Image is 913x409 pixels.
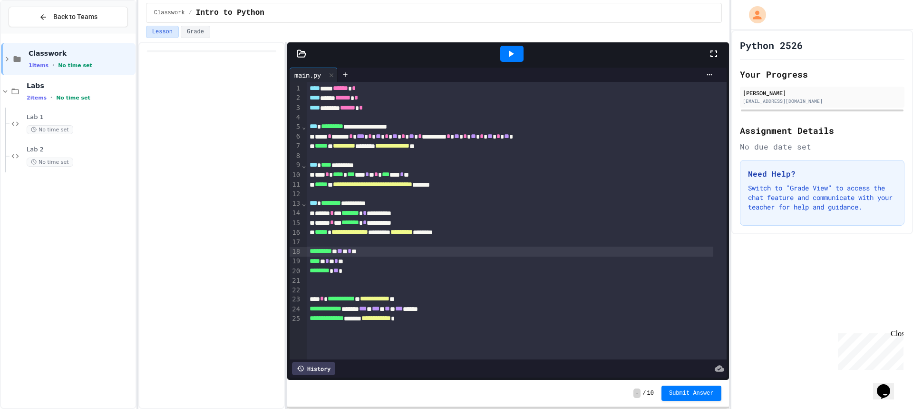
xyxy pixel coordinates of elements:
span: / [642,389,646,397]
h3: Need Help? [748,168,896,180]
div: 2 [290,93,301,103]
span: No time set [27,158,73,167]
div: 18 [290,247,301,257]
div: 8 [290,151,301,161]
div: [PERSON_NAME] [743,89,902,97]
div: 14 [290,209,301,218]
div: 7 [290,141,301,151]
span: No time set [58,62,92,69]
div: 21 [290,276,301,286]
span: 2 items [27,95,47,101]
div: 13 [290,199,301,209]
div: History [292,362,335,375]
div: No due date set [740,141,904,152]
div: 15 [290,219,301,228]
span: - [633,389,641,398]
span: • [50,94,52,101]
div: 23 [290,295,301,304]
span: 1 items [29,62,49,69]
span: Lab 1 [27,113,134,121]
span: Fold line [301,200,306,207]
div: 10 [290,170,301,180]
span: Lab 2 [27,146,134,154]
p: Switch to "Grade View" to access the chat feature and communicate with your teacher for help and ... [748,183,896,212]
span: Fold line [301,161,306,169]
span: • [52,61,54,69]
span: No time set [27,125,73,134]
span: Intro to Python [196,7,264,19]
iframe: chat widget [834,329,903,370]
span: Classwork [154,9,185,17]
div: My Account [739,4,768,26]
span: / [189,9,192,17]
div: 16 [290,228,301,238]
button: Back to Teams [9,7,128,27]
div: 9 [290,160,301,170]
h2: Assignment Details [740,124,904,137]
div: 6 [290,132,301,141]
div: 22 [290,286,301,295]
div: 24 [290,305,301,314]
iframe: chat widget [873,371,903,399]
div: 19 [290,257,301,266]
h1: Python 2526 [740,39,803,52]
div: [EMAIL_ADDRESS][DOMAIN_NAME] [743,98,902,105]
span: 10 [647,389,654,397]
h2: Your Progress [740,68,904,81]
span: Labs [27,81,134,90]
div: 20 [290,267,301,276]
div: 5 [290,122,301,132]
span: Back to Teams [53,12,97,22]
span: No time set [56,95,90,101]
span: Fold line [301,123,306,130]
span: Submit Answer [669,389,714,397]
button: Lesson [146,26,179,38]
div: 1 [290,84,301,93]
div: 11 [290,180,301,190]
button: Submit Answer [661,386,721,401]
span: Classwork [29,49,134,58]
div: 17 [290,238,301,247]
button: Grade [181,26,210,38]
div: 4 [290,113,301,122]
div: 3 [290,103,301,113]
div: main.py [290,70,326,80]
div: 12 [290,190,301,199]
div: Chat with us now!Close [4,4,66,60]
div: 25 [290,314,301,324]
div: main.py [290,68,338,82]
